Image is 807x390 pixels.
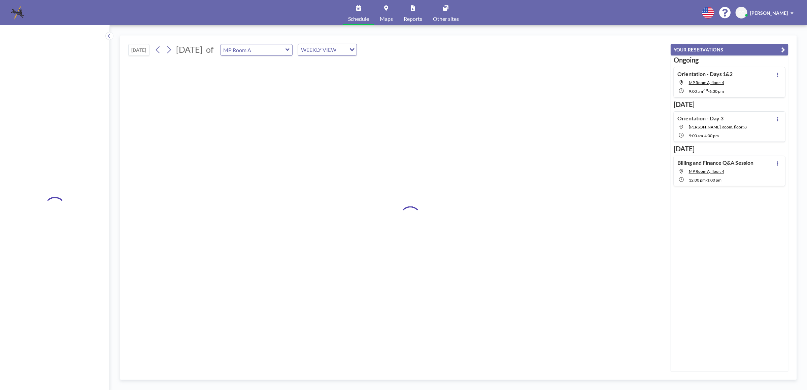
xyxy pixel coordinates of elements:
[706,178,707,183] span: -
[206,44,213,55] span: of
[674,56,785,64] h3: Ongoing
[689,124,747,129] span: McGhee Room, floor: 8
[298,44,357,55] div: Search for option
[300,45,338,54] span: WEEKLY VIEW
[677,159,753,166] h4: Billing and Finance Q&A Session
[176,44,203,54] span: [DATE]
[128,44,149,56] button: [DATE]
[689,169,724,174] span: MP Room A, floor: 4
[703,88,708,92] sup: -1d
[689,89,703,94] span: 9:00 AM
[404,16,422,22] span: Reports
[674,145,785,153] h3: [DATE]
[348,16,369,22] span: Schedule
[677,115,724,122] h4: Orientation - Day 3
[708,89,709,94] span: -
[338,45,345,54] input: Search for option
[380,16,393,22] span: Maps
[689,133,703,138] span: 9:00 AM
[750,10,788,16] span: [PERSON_NAME]
[703,133,704,138] span: -
[221,44,285,55] input: MP Room A
[671,44,788,55] button: YOUR RESERVATIONS
[689,178,706,183] span: 12:00 PM
[677,71,733,77] h4: Orientation - Days 1&2
[689,80,724,85] span: MP Room A, floor: 4
[707,178,721,183] span: 1:00 PM
[739,10,745,16] span: CC
[709,89,724,94] span: 6:30 PM
[704,133,719,138] span: 4:00 PM
[674,100,785,109] h3: [DATE]
[433,16,459,22] span: Other sites
[11,6,24,19] img: organization-logo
